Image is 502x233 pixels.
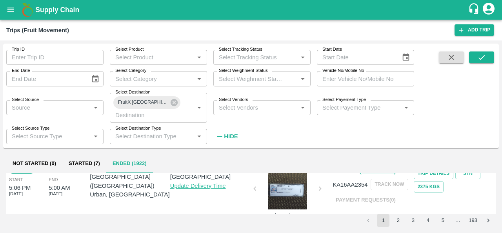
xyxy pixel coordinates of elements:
[9,176,23,183] span: Start
[451,217,464,224] div: …
[398,50,413,65] button: Choose date
[49,183,70,192] div: 5:00 AM
[6,71,85,86] input: End Date
[455,24,494,36] a: Add Trip
[62,154,106,173] button: Started (7)
[333,168,358,174] span: Hanmesh
[298,103,308,113] button: Open
[437,214,449,227] button: Go to page 5
[9,131,88,141] input: Select Source Type
[113,96,180,109] div: FruitX [GEOGRAPHIC_DATA]
[322,68,364,74] label: Vehicle No/Mobile No
[317,71,414,86] input: Enter Vehicle No/Mobile No
[115,89,151,95] label: Select Destination
[9,167,35,174] span: Disabled
[466,214,480,227] button: Go to page 193
[216,73,285,84] input: Select Weighment Status
[170,183,226,189] a: Update Delivery Time
[194,52,204,62] button: Open
[6,154,62,173] button: Not Started (0)
[88,72,103,86] button: Choose date
[112,73,192,84] input: Select Category
[414,168,453,179] a: Trip Details
[194,103,204,113] button: Open
[401,103,411,113] button: Open
[112,52,192,62] input: Select Product
[455,168,480,179] a: STN
[6,50,104,65] input: Enter Trip ID
[322,97,366,103] label: Select Payement Type
[377,214,389,227] button: page 1
[12,46,25,53] label: Trip ID
[219,46,262,53] label: Select Tracking Status
[91,103,101,113] button: Open
[9,103,88,113] input: Source
[115,46,144,53] label: Select Product
[392,214,404,227] button: Go to page 2
[112,131,192,141] input: Select Destination Type
[112,110,182,120] input: Destination
[49,190,62,197] span: [DATE]
[482,2,496,18] div: account of current user
[317,50,395,65] input: Start Date
[224,133,238,139] strong: Hide
[12,68,30,74] label: End Date
[49,176,58,183] span: End
[407,214,419,227] button: Go to page 3
[35,4,468,15] a: Supply Chain
[113,98,172,106] span: FruitX [GEOGRAPHIC_DATA]
[258,211,317,220] p: Driver License
[414,181,444,193] button: 2375 Kgs
[12,125,49,132] label: Select Source Type
[9,183,31,192] div: 5:06 PM
[194,74,204,84] button: Open
[322,46,342,53] label: Start Date
[216,103,295,113] input: Select Vendors
[468,3,482,17] div: customer-support
[115,68,146,74] label: Select Category
[482,214,495,227] button: Go to next page
[298,74,308,84] button: Open
[216,52,285,62] input: Select Tracking Status
[213,130,240,143] button: Hide
[333,180,367,189] p: KA16AA2354
[9,190,23,197] span: [DATE]
[194,131,204,141] button: Open
[422,214,434,227] button: Go to page 4
[2,1,20,19] button: open drawer
[20,2,35,18] img: logo
[298,52,308,62] button: Open
[6,25,69,35] div: Trips (Fruit Movement)
[91,131,101,141] button: Open
[90,164,170,199] p: PO/V/THIPPE/179655, [GEOGRAPHIC_DATA] ([GEOGRAPHIC_DATA]) Urban, [GEOGRAPHIC_DATA]
[219,97,248,103] label: Select Vendors
[360,168,396,174] a: (9902068713)
[12,97,39,103] label: Select Source
[106,154,153,173] button: Ended (1922)
[361,214,496,227] nav: pagination navigation
[115,125,161,132] label: Select Destination Type
[35,6,79,14] b: Supply Chain
[319,103,389,113] input: Select Payement Type
[219,68,268,74] label: Select Weighment Status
